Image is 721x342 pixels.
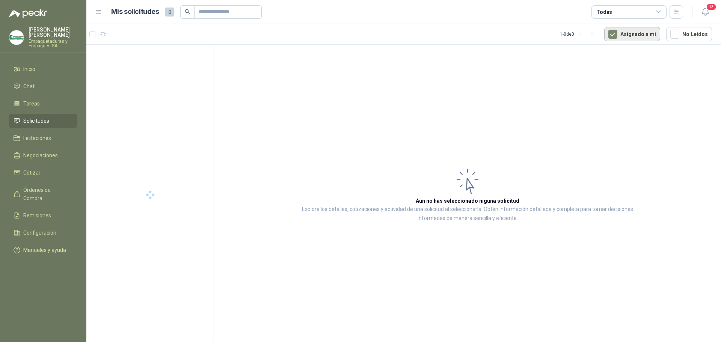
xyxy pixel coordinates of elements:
[23,151,58,160] span: Negociaciones
[9,96,77,111] a: Tareas
[23,229,56,237] span: Configuración
[111,6,159,17] h1: Mis solicitudes
[560,28,598,40] div: 1 - 0 de 0
[9,114,77,128] a: Solicitudes
[23,134,51,142] span: Licitaciones
[23,169,41,177] span: Cotizar
[9,183,77,205] a: Órdenes de Compra
[23,82,35,90] span: Chat
[23,65,35,73] span: Inicio
[9,79,77,93] a: Chat
[29,27,77,38] p: [PERSON_NAME] [PERSON_NAME]
[416,197,519,205] h3: Aún no has seleccionado niguna solicitud
[698,5,712,19] button: 13
[9,131,77,145] a: Licitaciones
[165,8,174,17] span: 0
[9,226,77,240] a: Configuración
[9,9,47,18] img: Logo peakr
[9,243,77,257] a: Manuales y ayuda
[289,205,646,223] p: Explora los detalles, cotizaciones y actividad de una solicitud al seleccionarla. Obtén informaci...
[9,30,24,45] img: Company Logo
[596,8,612,16] div: Todas
[29,39,77,48] p: Empaquetaduras y Empaques SA
[23,211,51,220] span: Remisiones
[185,9,190,14] span: search
[9,166,77,180] a: Cotizar
[23,246,66,254] span: Manuales y ayuda
[666,27,712,41] button: No Leídos
[9,148,77,163] a: Negociaciones
[23,99,40,108] span: Tareas
[604,27,660,41] button: Asignado a mi
[23,117,49,125] span: Solicitudes
[9,208,77,223] a: Remisiones
[9,62,77,76] a: Inicio
[23,186,70,202] span: Órdenes de Compra
[706,3,716,11] span: 13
